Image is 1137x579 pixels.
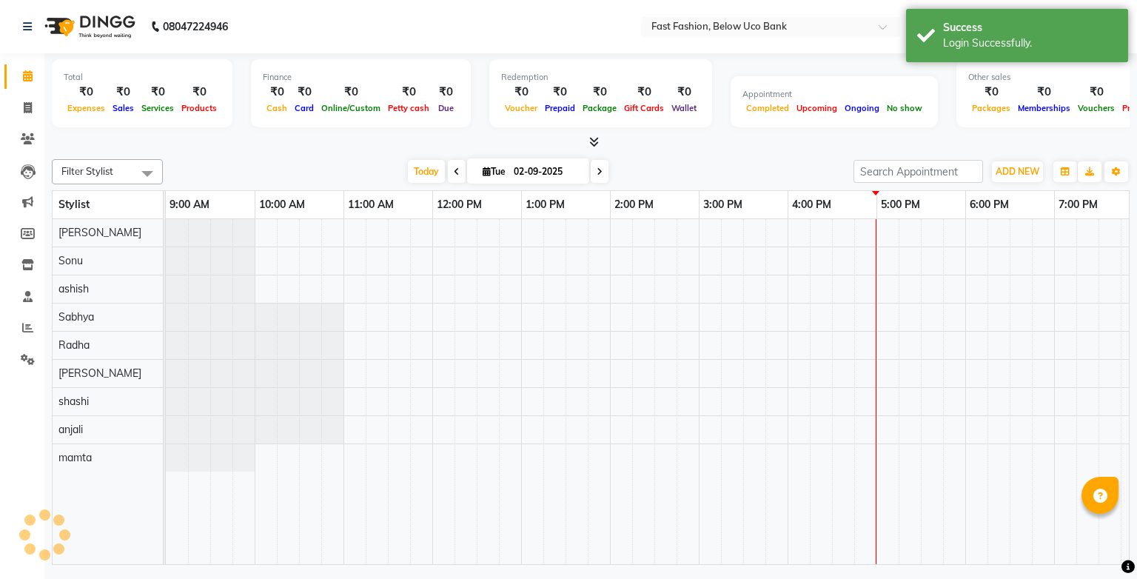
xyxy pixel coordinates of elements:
[877,194,924,215] a: 5:00 PM
[384,103,433,113] span: Petty cash
[38,6,139,47] img: logo
[1014,84,1074,101] div: ₹0
[1074,103,1118,113] span: Vouchers
[509,161,583,183] input: 2025-09-02
[263,103,291,113] span: Cash
[58,282,89,295] span: ashish
[1074,84,1118,101] div: ₹0
[58,338,90,352] span: Radha
[64,103,109,113] span: Expenses
[263,71,459,84] div: Finance
[742,103,793,113] span: Completed
[1055,194,1101,215] a: 7:00 PM
[163,6,228,47] b: 08047224946
[501,71,700,84] div: Redemption
[178,84,221,101] div: ₹0
[433,84,459,101] div: ₹0
[61,165,113,177] span: Filter Stylist
[968,84,1014,101] div: ₹0
[611,194,657,215] a: 2:00 PM
[501,84,541,101] div: ₹0
[742,88,926,101] div: Appointment
[138,103,178,113] span: Services
[58,198,90,211] span: Stylist
[579,103,620,113] span: Package
[501,103,541,113] span: Voucher
[620,84,668,101] div: ₹0
[58,310,94,324] span: Sabhya
[700,194,746,215] a: 3:00 PM
[793,103,841,113] span: Upcoming
[263,84,291,101] div: ₹0
[788,194,835,215] a: 4:00 PM
[58,254,83,267] span: Sonu
[668,103,700,113] span: Wallet
[943,36,1117,51] div: Login Successfully.
[138,84,178,101] div: ₹0
[58,423,83,436] span: anjali
[384,84,433,101] div: ₹0
[408,160,445,183] span: Today
[58,367,141,380] span: [PERSON_NAME]
[109,84,138,101] div: ₹0
[620,103,668,113] span: Gift Cards
[166,194,213,215] a: 9:00 AM
[479,166,509,177] span: Tue
[435,103,457,113] span: Due
[255,194,309,215] a: 10:00 AM
[64,84,109,101] div: ₹0
[291,84,318,101] div: ₹0
[992,161,1043,182] button: ADD NEW
[344,194,398,215] a: 11:00 AM
[968,103,1014,113] span: Packages
[58,395,89,408] span: shashi
[541,103,579,113] span: Prepaid
[109,103,138,113] span: Sales
[1014,103,1074,113] span: Memberships
[668,84,700,101] div: ₹0
[943,20,1117,36] div: Success
[522,194,568,215] a: 1:00 PM
[966,194,1013,215] a: 6:00 PM
[58,226,141,239] span: [PERSON_NAME]
[853,160,983,183] input: Search Appointment
[841,103,883,113] span: Ongoing
[433,194,486,215] a: 12:00 PM
[883,103,926,113] span: No show
[318,84,384,101] div: ₹0
[318,103,384,113] span: Online/Custom
[178,103,221,113] span: Products
[541,84,579,101] div: ₹0
[64,71,221,84] div: Total
[291,103,318,113] span: Card
[579,84,620,101] div: ₹0
[58,451,92,464] span: mamta
[996,166,1039,177] span: ADD NEW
